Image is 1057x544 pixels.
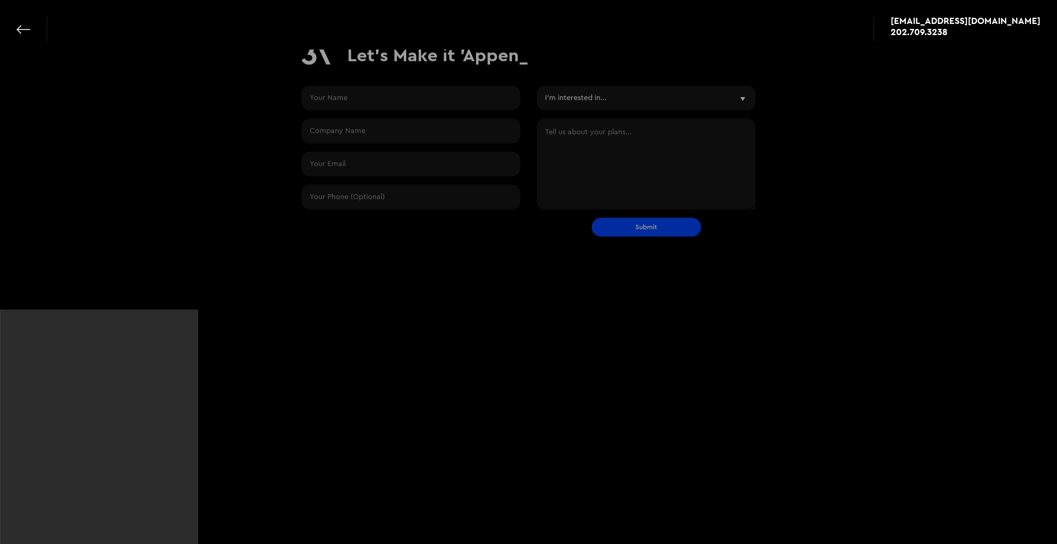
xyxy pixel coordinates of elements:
input: Submit [592,218,701,237]
a: 202.709.3238 [891,28,1040,36]
a: [EMAIL_ADDRESS][DOMAIN_NAME] [891,17,1040,25]
input: Company Name [301,118,520,143]
input: Your Name [301,85,520,110]
input: Your Email [301,151,520,176]
form: Contact Request [301,85,756,237]
h1: Let's Make it 'Appen_ [347,44,528,66]
div: 202.709.3238 [891,28,948,36]
input: Your Phone (Optional) [301,184,520,209]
